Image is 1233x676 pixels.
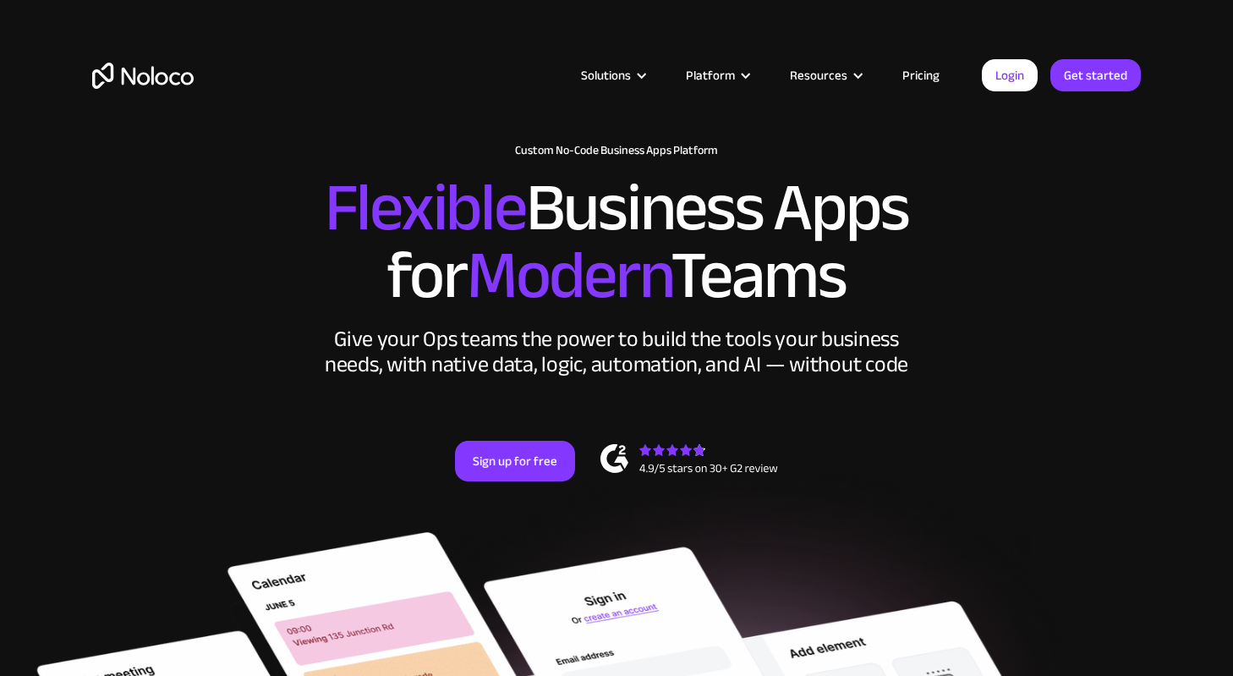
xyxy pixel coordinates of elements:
[581,64,631,86] div: Solutions
[1050,59,1141,91] a: Get started
[560,64,665,86] div: Solutions
[321,327,912,377] div: Give your Ops teams the power to build the tools your business needs, with native data, logic, au...
[92,63,194,89] a: home
[982,59,1038,91] a: Login
[455,441,575,481] a: Sign up for free
[769,64,881,86] div: Resources
[790,64,847,86] div: Resources
[686,64,735,86] div: Platform
[467,212,671,338] span: Modern
[92,174,1141,310] h2: Business Apps for Teams
[665,64,769,86] div: Platform
[881,64,961,86] a: Pricing
[325,145,526,271] span: Flexible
